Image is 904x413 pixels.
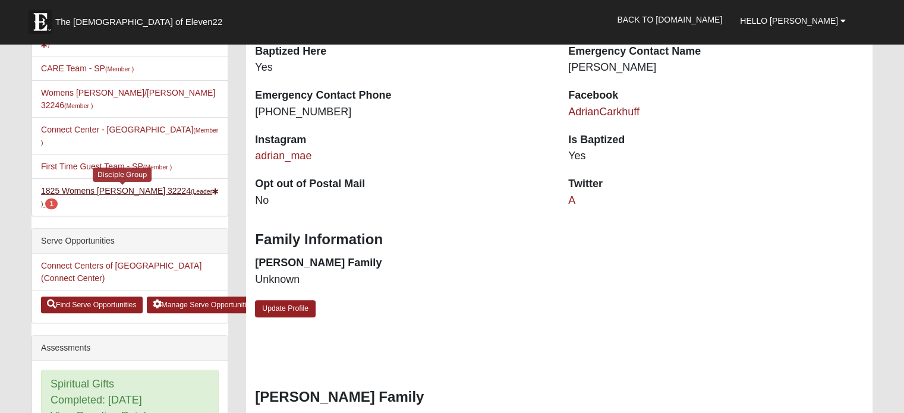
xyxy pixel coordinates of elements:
dt: Instagram [255,133,550,148]
small: (Member ) [105,65,134,72]
dt: Facebook [568,88,864,103]
a: Connect Centers of [GEOGRAPHIC_DATA] (Connect Center) [41,261,201,283]
img: Eleven22 logo [29,10,52,34]
a: A [568,194,575,206]
dd: [PHONE_NUMBER] [255,105,550,120]
dt: Twitter [568,176,864,192]
dd: [PERSON_NAME] [568,60,864,75]
dt: Emergency Contact Name [568,44,864,59]
dt: Is Baptized [568,133,864,148]
span: Hello [PERSON_NAME] [740,16,838,26]
a: Womens [PERSON_NAME]/[PERSON_NAME] 32246(Member ) [41,88,215,110]
a: Hello [PERSON_NAME] [731,6,855,36]
h3: Family Information [255,231,864,248]
dt: Baptized Here [255,44,550,59]
a: Find Serve Opportunities [41,297,143,313]
div: Disciple Group [93,168,152,181]
a: First Time Guest Team - SP(Member ) [41,162,172,171]
a: Back to [DOMAIN_NAME] [608,5,731,34]
dd: Yes [255,60,550,75]
dd: No [255,193,550,209]
div: Assessments [32,336,228,361]
dd: Unknown [255,272,550,288]
dt: Opt out of Postal Mail [255,176,550,192]
div: Serve Opportunities [32,229,228,254]
a: CARE Team - SP(Member ) [41,64,134,73]
h3: [PERSON_NAME] Family [255,389,864,406]
span: number of pending members [45,198,58,209]
a: The [DEMOGRAPHIC_DATA] of Eleven22 [23,4,260,34]
a: Connect Center - [GEOGRAPHIC_DATA](Member ) [41,125,218,147]
a: 1825 Womens [PERSON_NAME] 32224(Leader) 1 [41,186,219,208]
a: AdrianCarkhuff [568,106,640,118]
small: (Member ) [143,163,172,171]
a: adrian_mae [255,150,311,162]
a: Update Profile [255,300,316,317]
dt: Emergency Contact Phone [255,88,550,103]
small: (Member ) [64,102,93,109]
dt: [PERSON_NAME] Family [255,256,550,271]
dd: Yes [568,149,864,164]
a: Manage Serve Opportunities [147,297,260,313]
span: The [DEMOGRAPHIC_DATA] of Eleven22 [55,16,222,28]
